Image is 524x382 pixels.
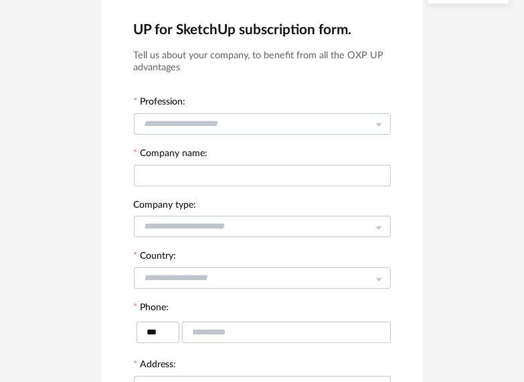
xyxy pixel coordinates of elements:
[134,303,169,315] label: Phone:
[134,97,186,109] label: Profession:
[134,360,177,372] label: Address:
[134,21,391,39] h2: UP for SketchUp subscription form.
[134,149,208,161] label: Company name:
[134,251,177,263] label: Country:
[134,200,197,212] label: Company type:
[134,50,391,74] h3: Tell us about your company, to benefit from all the OXP UP advantages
